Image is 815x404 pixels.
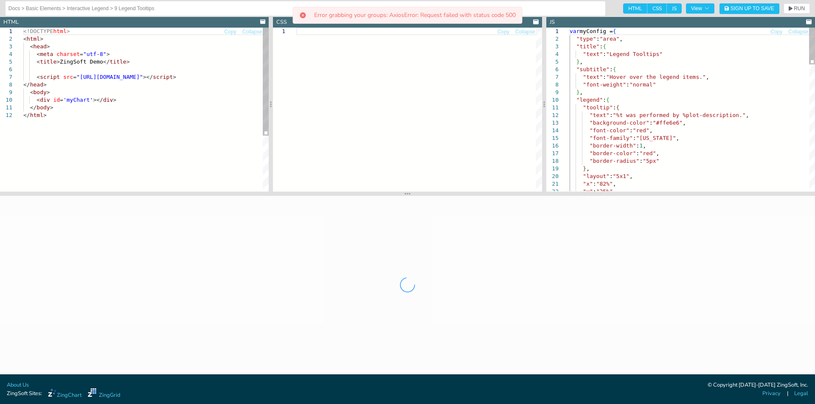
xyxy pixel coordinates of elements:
span: , [649,127,653,134]
span: Copy [770,29,782,34]
span: > [173,74,176,80]
span: : [639,158,643,164]
div: 2 [546,35,559,43]
a: ZingGrid [88,388,120,399]
span: JS [667,3,682,14]
span: , [579,59,583,65]
span: < [37,97,40,103]
span: "layout" [583,173,610,179]
span: < [30,89,34,95]
div: 14 [546,127,559,134]
span: "background-color" [590,120,649,126]
span: , [619,36,623,42]
span: "font-color" [590,127,630,134]
span: "type" [576,36,596,42]
span: "font-weight" [583,81,626,88]
span: script [40,74,60,80]
div: 11 [546,104,559,111]
span: "area" [599,36,619,42]
div: 5 [546,58,559,66]
span: ></ [93,97,103,103]
div: 12 [546,111,559,119]
span: </ [23,112,30,118]
span: "x" [583,181,593,187]
span: View [691,6,709,11]
button: Collapse [788,28,809,36]
span: > [126,59,130,65]
span: : [610,173,613,179]
span: head [33,43,46,50]
button: Collapse [515,28,536,36]
span: , [706,74,709,80]
span: { [606,97,610,103]
span: : [593,181,596,187]
span: : [603,51,606,57]
span: "5px" [643,158,659,164]
span: "normal" [630,81,656,88]
span: : [630,127,633,134]
span: | [787,390,788,398]
span: myConfig = [579,28,613,34]
div: 21 [546,180,559,188]
span: "utf-8" [83,51,107,57]
div: 10 [546,96,559,104]
div: © Copyright [DATE]-[DATE] ZingSoft, Inc. [708,381,808,390]
span: < [37,74,40,80]
span: { [613,66,616,72]
span: Copy [225,29,236,34]
span: "title" [576,43,599,50]
span: : [599,43,603,50]
span: > [47,43,50,50]
span: } [583,165,586,172]
span: <!DOCTYPE [23,28,53,34]
button: Copy [770,28,783,36]
span: : [596,36,599,42]
span: head [30,81,43,88]
span: "text" [590,112,610,118]
span: "red" [639,150,656,156]
span: = [60,97,63,103]
a: About Us [7,381,29,389]
span: , [613,181,616,187]
p: Error grabbing your groups: AxiosError: Request failed with status code 500 [314,12,516,18]
span: script [153,74,173,80]
span: body [33,89,46,95]
div: 16 [546,142,559,150]
span: , [676,135,679,141]
span: "y" [583,188,593,195]
div: 19 [546,165,559,173]
span: </ [103,59,110,65]
span: "font-family" [590,135,633,141]
button: RUN [784,3,810,14]
span: > [50,104,53,111]
span: > [113,97,116,103]
div: 7 [546,73,559,81]
span: : [632,135,636,141]
span: "red" [632,127,649,134]
span: < [37,59,40,65]
span: ></ [143,74,153,80]
button: Sign Up to Save [719,3,779,14]
span: meta [40,51,53,57]
span: charset [56,51,80,57]
div: 4 [546,50,559,58]
span: div [40,97,50,103]
div: 18 [546,157,559,165]
div: 17 [546,150,559,157]
span: Collapse [515,29,535,34]
span: } [576,89,579,95]
span: , [746,112,749,118]
div: 20 [546,173,559,180]
button: Copy [224,28,237,36]
div: 6 [546,66,559,73]
span: : [626,81,630,88]
span: Sign Up to Save [731,6,774,11]
span: id [53,97,60,103]
span: : [603,74,606,80]
div: 3 [546,43,559,50]
span: RUN [794,6,805,11]
a: ZingChart [48,388,81,399]
span: </ [23,81,30,88]
span: , [613,188,616,195]
span: > [40,36,43,42]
